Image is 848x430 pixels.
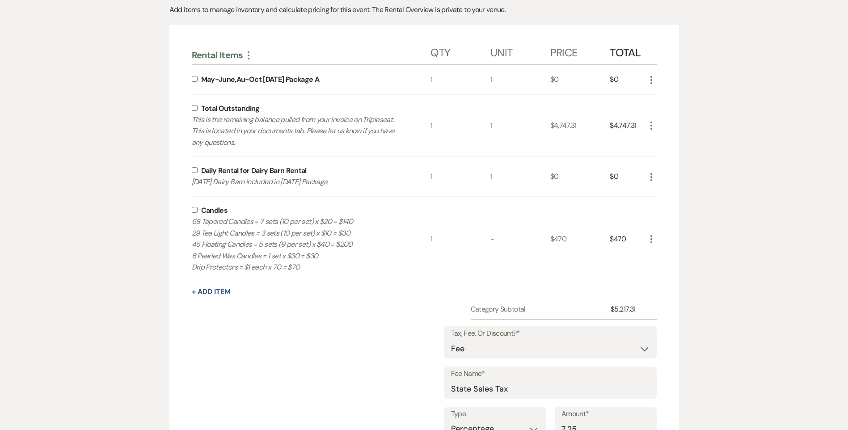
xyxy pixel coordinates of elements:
[430,65,490,94] div: 1
[610,95,645,157] div: $4,747.31
[430,197,490,282] div: 1
[561,408,650,421] label: Amount*
[550,197,610,282] div: $470
[430,95,490,157] div: 1
[451,408,540,421] label: Type
[611,304,645,315] div: $5,217.31
[490,38,550,64] div: Unit
[201,165,307,176] div: Daily Rental for Dairy Barn Rental
[201,74,320,85] div: May-June,Au-Oct [DATE] Package A
[451,367,650,380] label: Fee Name*
[201,205,228,216] div: Candles
[192,216,407,273] p: 68 Tapered Candles = 7 sets (10 per set) x $20 = $140 29 Tea Light Candles = 3 sets (10 per set) ...
[192,176,407,188] p: [DATE] Dairy Barn included in [DATE] Package
[550,65,610,94] div: $0
[201,103,260,114] div: Total Outstanding
[451,327,650,340] label: Tax, Fee, Or Discount?*
[490,95,550,157] div: 1
[610,38,645,64] div: Total
[490,65,550,94] div: 1
[610,197,645,282] div: $470
[550,38,610,64] div: Price
[550,95,610,157] div: $4,747.31
[610,157,645,196] div: $0
[430,157,490,196] div: 1
[550,157,610,196] div: $0
[192,49,431,61] div: Rental Items
[471,304,611,315] div: Category Subtotal
[169,4,679,15] div: Add items to manage inventory and calculate pricing for this event. The Rental Overview is privat...
[192,114,407,148] p: This is the remaining balance pulled from your invoice on Tripleseat. This is located in your doc...
[490,197,550,282] div: -
[192,288,231,295] button: + Add Item
[490,157,550,196] div: 1
[610,65,645,94] div: $0
[430,38,490,64] div: Qty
